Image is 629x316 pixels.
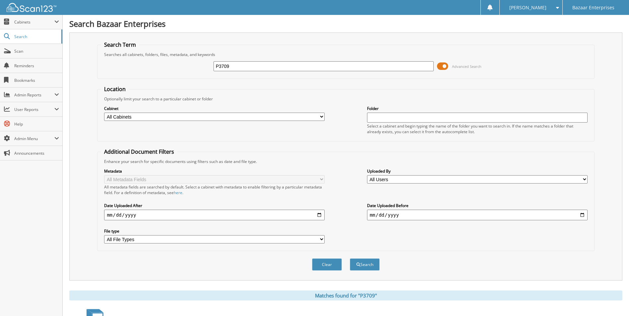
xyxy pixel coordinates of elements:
[101,159,591,164] div: Enhance your search for specific documents using filters such as date and file type.
[14,78,59,83] span: Bookmarks
[104,184,325,195] div: All metadata fields are searched by default. Select a cabinet with metadata to enable filtering b...
[174,190,182,195] a: here
[7,3,56,12] img: scan123-logo-white.svg
[14,121,59,127] span: Help
[350,258,380,271] button: Search
[14,63,59,69] span: Reminders
[14,19,54,25] span: Cabinets
[104,106,325,111] label: Cabinet
[367,106,588,111] label: Folder
[69,290,622,300] div: Matches found for "P3709"
[367,210,588,220] input: end
[104,168,325,174] label: Metadata
[14,150,59,156] span: Announcements
[14,92,54,98] span: Admin Reports
[312,258,342,271] button: Clear
[509,6,546,10] span: [PERSON_NAME]
[14,136,54,141] span: Admin Menu
[101,148,177,155] legend: Additional Document Filters
[69,18,622,29] h1: Search Bazaar Enterprises
[101,85,129,93] legend: Location
[101,41,139,48] legend: Search Term
[367,168,588,174] label: Uploaded By
[14,48,59,54] span: Scan
[14,34,58,39] span: Search
[104,228,325,234] label: File type
[572,6,614,10] span: Bazaar Enterprises
[104,210,325,220] input: start
[452,64,481,69] span: Advanced Search
[101,96,591,102] div: Optionally limit your search to a particular cabinet or folder
[14,107,54,112] span: User Reports
[367,123,588,134] div: Select a cabinet and begin typing the name of the folder you want to search in. If the name match...
[101,52,591,57] div: Searches all cabinets, folders, files, metadata, and keywords
[367,203,588,208] label: Date Uploaded Before
[104,203,325,208] label: Date Uploaded After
